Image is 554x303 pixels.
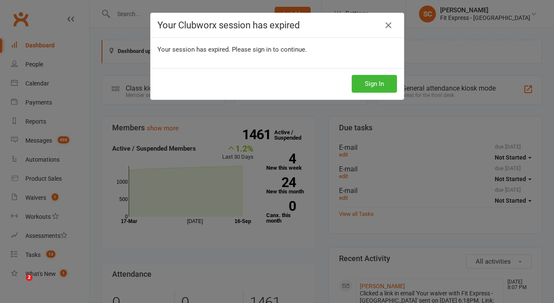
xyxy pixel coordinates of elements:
[157,20,397,30] h4: Your Clubworx session has expired
[157,46,307,53] span: Your session has expired. Please sign in to continue.
[26,274,33,281] span: 2
[382,19,395,32] a: Close
[8,274,29,295] iframe: Intercom live chat
[352,75,397,93] button: Sign In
